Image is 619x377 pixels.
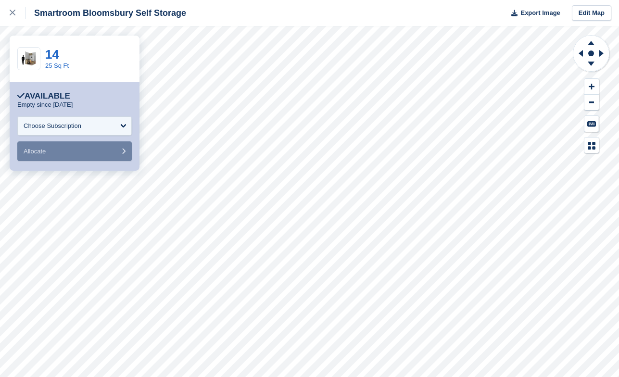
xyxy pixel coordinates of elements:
[520,8,560,18] span: Export Image
[24,148,46,155] span: Allocate
[584,95,599,111] button: Zoom Out
[45,62,69,69] a: 25 Sq Ft
[584,138,599,153] button: Map Legend
[17,141,132,161] button: Allocate
[18,50,40,67] img: 25-sqft-unit.jpg
[584,79,599,95] button: Zoom In
[572,5,611,21] a: Edit Map
[24,121,81,131] div: Choose Subscription
[45,47,59,62] a: 14
[584,116,599,132] button: Keyboard Shortcuts
[25,7,186,19] div: Smartroom Bloomsbury Self Storage
[505,5,560,21] button: Export Image
[17,91,70,101] div: Available
[17,101,73,109] p: Empty since [DATE]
